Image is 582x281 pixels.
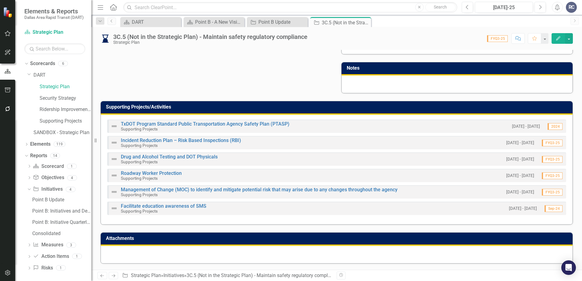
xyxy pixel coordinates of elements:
button: [DATE]-25 [475,2,533,13]
a: Strategic Plan [131,272,161,278]
div: 1 [67,164,77,169]
a: Measures [33,241,63,248]
a: Initiatives [33,186,62,193]
img: Not Defined [110,205,118,212]
div: Consolidated [32,231,91,236]
span: Sep-24 [545,205,563,212]
a: Risks [33,265,53,272]
img: Not Defined [110,188,118,196]
a: Action Items [33,253,69,260]
span: Search [434,5,447,9]
small: Supporting Projects [121,209,158,213]
div: » » [122,272,332,279]
a: Supporting Projects [40,118,91,125]
small: [DATE] - [DATE] [506,173,534,179]
a: Point B - A New Vision for Mobility in [GEOGRAPHIC_DATA][US_STATE] [185,18,243,26]
div: 3C.5 (Not in the Strategic Plan) - Maintain safety regulatory compliance [113,33,307,40]
a: Consolidated [31,229,91,238]
a: Scorecards [30,60,55,67]
small: [DATE] - [DATE] [506,156,534,162]
a: Point B: Initiative Quarterly Summary by Executive Lead & PM [31,217,91,227]
input: Search Below... [24,43,85,54]
a: Scorecard [33,163,64,170]
a: Reports [30,152,47,159]
div: 4 [67,175,77,180]
small: [DATE] - [DATE] [509,206,537,211]
div: Strategic Plan [113,40,307,45]
a: Elements [30,141,51,148]
button: RC [566,2,577,13]
small: Supporting Projects [121,159,158,164]
div: Point B Update [32,197,91,203]
a: Strategic Plan [40,83,91,90]
a: Point B: Initiatives and Descriptions [31,206,91,216]
span: FYQ3-25 [542,189,563,196]
a: Point B Update [248,18,306,26]
span: FYQ3-25 [487,35,508,42]
img: In Progress [100,34,110,43]
div: Point B: Initiatives and Descriptions [32,208,91,214]
div: 3C.5 (Not in the Strategic Plan) - Maintain safety regulatory compliance [187,272,339,278]
a: Roadway Worker Protection [121,170,182,176]
img: Not Defined [110,139,118,146]
a: Strategic Plan [24,29,85,36]
div: 3C.5 (Not in the Strategic Plan) - Maintain safety regulatory compliance [322,19,370,26]
small: Supporting Projects [121,192,158,197]
a: Point B Update [31,195,91,205]
div: Point B - A New Vision for Mobility in [GEOGRAPHIC_DATA][US_STATE] [195,18,243,26]
div: 6 [58,61,68,66]
div: 1 [72,254,82,259]
a: Facilitate education awareness of SMS [121,203,206,209]
img: ClearPoint Strategy [3,7,14,17]
div: 1 [56,265,66,271]
img: Not Defined [110,172,118,179]
span: FYQ3-25 [542,140,563,146]
div: Open Intercom Messenger [561,260,576,275]
button: Search [425,3,456,12]
img: Not Defined [110,123,118,130]
a: Ridership Improvement Funds [40,106,91,113]
a: Drug and Alcohol Testing and DOT Physicals [121,154,218,160]
a: Management of Change (MOC) to identify and mitigate potential risk that may arise due to any chan... [121,187,398,193]
small: Supporting Projects [121,143,158,148]
a: Objectives [33,174,64,181]
small: Supporting Projects [121,127,158,131]
a: Initiatives [163,272,184,278]
h3: Supporting Projects/Activities [106,104,570,110]
div: 119 [54,142,65,147]
small: [DATE] - [DATE] [512,123,540,129]
span: FYQ3-25 [542,156,563,163]
input: Search ClearPoint... [123,2,457,13]
div: [DATE]-25 [477,4,531,11]
span: FYQ3-25 [542,172,563,179]
small: Dallas Area Rapid Transit (DART) [24,15,84,20]
a: Security Strategy [40,95,91,102]
span: Elements & Reports [24,8,84,15]
div: DART [132,18,180,26]
div: 3 [66,242,76,248]
small: [DATE] - [DATE] [506,189,534,195]
small: Supporting Projects [121,176,158,181]
div: 14 [50,153,60,158]
a: Incident Reduction Plan – Risk Based Inspections (RBI) [121,137,241,143]
div: 4 [66,187,75,192]
div: Point B: Initiative Quarterly Summary by Executive Lead & PM [32,220,91,225]
div: Point B Update [258,18,306,26]
small: [DATE] - [DATE] [506,140,534,146]
img: Not Defined [110,155,118,163]
h3: Notes [347,65,570,71]
span: 2024 [548,123,563,130]
h3: Attachments [106,236,570,241]
a: TxDOT Program Standard Public Transportation Agency Safety Plan (PTASP) [121,121,289,127]
a: SANDBOX - Strategic Plan [33,129,91,136]
a: DART [33,72,91,79]
a: DART [122,18,180,26]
